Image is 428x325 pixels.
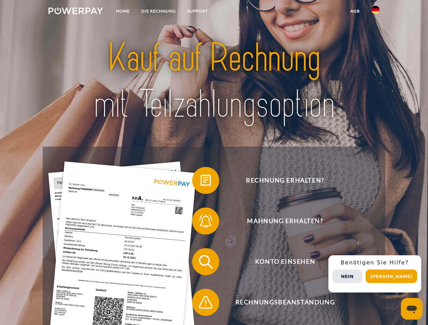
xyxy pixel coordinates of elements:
a: SUPPORT [182,5,214,17]
img: logo-powerpay-white.svg [48,7,103,14]
h3: Benötigen Sie Hilfe? [332,259,417,266]
img: qb_warning.svg [197,294,214,311]
img: title-powerpay_de.svg [65,32,363,130]
img: de [371,6,380,14]
a: Home [110,5,136,17]
span: Konto einsehen [202,248,368,275]
iframe: Schaltfläche zum Öffnen des Messaging-Fensters [401,298,423,320]
button: Rechnung erhalten? [192,167,368,194]
button: Mahnung erhalten? [192,208,368,235]
button: Rechnungsbeanstandung [192,289,368,316]
a: agb [345,5,366,17]
span: Mahnung erhalten? [202,208,368,235]
span: Rechnungsbeanstandung [202,289,368,316]
button: Konto einsehen [192,248,368,275]
a: DIE RECHNUNG [136,5,182,17]
button: Nein [332,269,362,283]
button: [PERSON_NAME] [366,269,417,283]
div: Schnellhilfe [328,255,421,292]
img: qb_bill.svg [197,172,214,189]
img: qb_search.svg [197,253,214,270]
img: qb_bell.svg [197,213,214,230]
span: Rechnung erhalten? [202,167,368,194]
